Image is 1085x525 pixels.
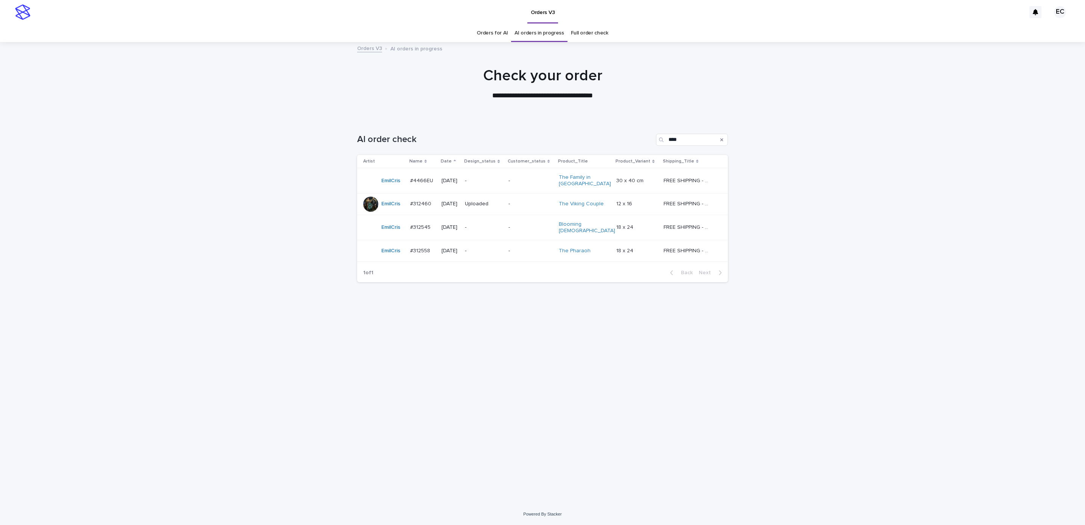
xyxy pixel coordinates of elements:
a: The Viking Couple [559,201,604,207]
a: Full order check [571,24,608,42]
a: EmilCris [381,201,400,207]
p: #4466EU [410,176,435,184]
p: Uploaded [465,201,502,207]
p: #312558 [410,246,432,254]
a: Orders for AI [477,24,508,42]
p: FREE SHIPPING - preview in 1-2 business days, after your approval delivery will take 6-10 busines... [664,176,712,184]
p: FREE SHIPPING - preview in 1-2 business days, after your approval delivery will take 5-10 b.d. [664,199,712,207]
p: 12 x 16 [616,199,634,207]
p: [DATE] [441,224,459,231]
a: The Pharaoh [559,248,591,254]
span: Next [699,270,715,275]
a: EmilCris [381,248,400,254]
p: Shipping_Title [663,157,694,166]
tr: EmilCris #312545#312545 [DATE]--Blooming [DEMOGRAPHIC_DATA] 18 x 2418 x 24 FREE SHIPPING - previe... [357,215,728,240]
img: stacker-logo-s-only.png [15,5,30,20]
p: #312460 [410,199,433,207]
p: - [465,178,502,184]
span: Back [676,270,693,275]
p: - [508,224,553,231]
p: 18 x 24 [616,246,635,254]
p: Name [409,157,423,166]
p: - [508,178,553,184]
a: EmilCris [381,178,400,184]
a: The Family in [GEOGRAPHIC_DATA] [559,174,611,187]
input: Search [656,134,728,146]
p: Date [441,157,452,166]
h1: AI order check [357,134,653,145]
p: Design_status [464,157,496,166]
a: Powered By Stacker [523,512,561,516]
p: FREE SHIPPING - preview in 1-2 business days, after your approval delivery will take 5-10 b.d. [664,223,712,231]
tr: EmilCris #4466EU#4466EU [DATE]--The Family in [GEOGRAPHIC_DATA] 30 x 40 cm30 x 40 cm FREE SHIPPIN... [357,168,728,194]
button: Back [664,269,696,276]
div: EC [1054,6,1066,18]
p: - [508,201,553,207]
button: Next [696,269,728,276]
h1: Check your order [357,67,728,85]
p: AI orders in progress [390,44,442,52]
p: 18 x 24 [616,223,635,231]
p: FREE SHIPPING - preview in 1-2 business days, after your approval delivery will take 5-10 b.d. [664,246,712,254]
tr: EmilCris #312460#312460 [DATE]Uploaded-The Viking Couple 12 x 1612 x 16 FREE SHIPPING - preview i... [357,193,728,215]
p: [DATE] [441,178,459,184]
p: [DATE] [441,248,459,254]
p: - [465,224,502,231]
p: - [465,248,502,254]
p: 1 of 1 [357,264,379,282]
p: [DATE] [441,201,459,207]
tr: EmilCris #312558#312558 [DATE]--The Pharaoh 18 x 2418 x 24 FREE SHIPPING - preview in 1-2 busines... [357,240,728,262]
p: 30 x 40 cm [616,176,645,184]
a: AI orders in progress [515,24,564,42]
p: Product_Variant [616,157,650,166]
a: EmilCris [381,224,400,231]
p: - [508,248,553,254]
a: Blooming [DEMOGRAPHIC_DATA] [559,221,615,234]
p: Artist [363,157,375,166]
p: Product_Title [558,157,588,166]
p: #312545 [410,223,432,231]
a: Orders V3 [357,44,382,52]
p: Customer_status [508,157,546,166]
